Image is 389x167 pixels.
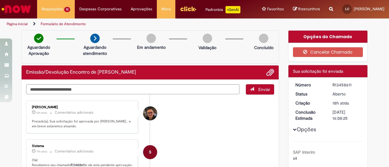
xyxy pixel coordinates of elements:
[36,150,47,153] time: 28/08/2025 16:44:53
[254,45,274,51] p: Concluído
[293,68,343,74] span: Sua solicitação foi enviada
[26,84,239,94] textarea: Digite sua mensagem aqui...
[55,149,94,154] small: Comentários adicionais
[149,145,151,159] span: S
[5,18,255,30] ul: Trilhas de página
[90,34,100,43] img: arrow-next.png
[180,4,196,13] img: click_logo_yellow_360x200.png
[36,111,47,115] span: 16h atrás
[137,44,166,50] p: Em andamento
[36,150,47,153] span: 17h atrás
[332,100,349,106] span: 18h atrás
[291,82,328,88] dt: Número
[41,22,86,26] a: Formulário de Atendimento
[291,109,328,121] dt: Conclusão Estimada
[267,6,284,12] span: Favoritos
[291,91,328,97] dt: Status
[80,44,110,56] p: Aguardando atendimento
[42,6,63,12] span: Requisições
[354,6,384,12] span: [PERSON_NAME]
[143,145,157,159] div: System
[143,106,157,120] div: Joao Pedro Poppi De Carvalho
[345,7,349,11] span: LC
[55,110,94,115] small: Comentários adicionais
[64,7,70,12] span: 13
[291,100,328,106] dt: Criação
[32,105,133,109] div: [PERSON_NAME]
[161,6,171,12] span: More
[266,68,274,76] button: Adicionar anexos
[1,3,32,15] img: ServiceNow
[288,31,368,43] div: Opções do Chamado
[293,149,315,155] b: SAP Interim
[258,87,270,92] span: Enviar
[259,34,268,43] img: img-circle-grey.png
[332,100,349,106] time: 28/08/2025 15:17:41
[332,109,361,121] div: [DATE] 16:08:25
[293,155,297,161] span: s4
[34,34,43,43] img: check-circle-green.png
[36,111,47,115] time: 28/08/2025 17:35:22
[32,144,133,148] div: Sistema
[146,34,156,43] img: img-circle-grey.png
[293,6,320,12] a: Rascunhos
[131,6,152,12] span: Aprovações
[246,84,274,95] button: Enviar
[203,34,212,43] img: img-circle-grey.png
[332,82,361,88] div: R13458611
[293,47,363,57] button: Cancelar Chamado
[79,6,122,12] span: Despesas Corporativas
[24,44,53,56] p: Aguardando Aprovação
[32,119,133,129] p: Prezado(a), Sua solicitação foi aprovada por [PERSON_NAME] , e em breve estaremos atuando.
[332,91,361,97] div: Aberto
[26,70,136,75] h2: Emissão/Devolução Encontro de Contas Fornecedor Histórico de tíquete
[205,6,240,13] div: Padroniza
[332,100,361,106] div: 28/08/2025 15:17:41
[298,6,320,12] span: Rascunhos
[225,6,240,13] p: +GenAi
[198,45,216,51] p: Validação
[7,22,28,26] a: Página inicial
